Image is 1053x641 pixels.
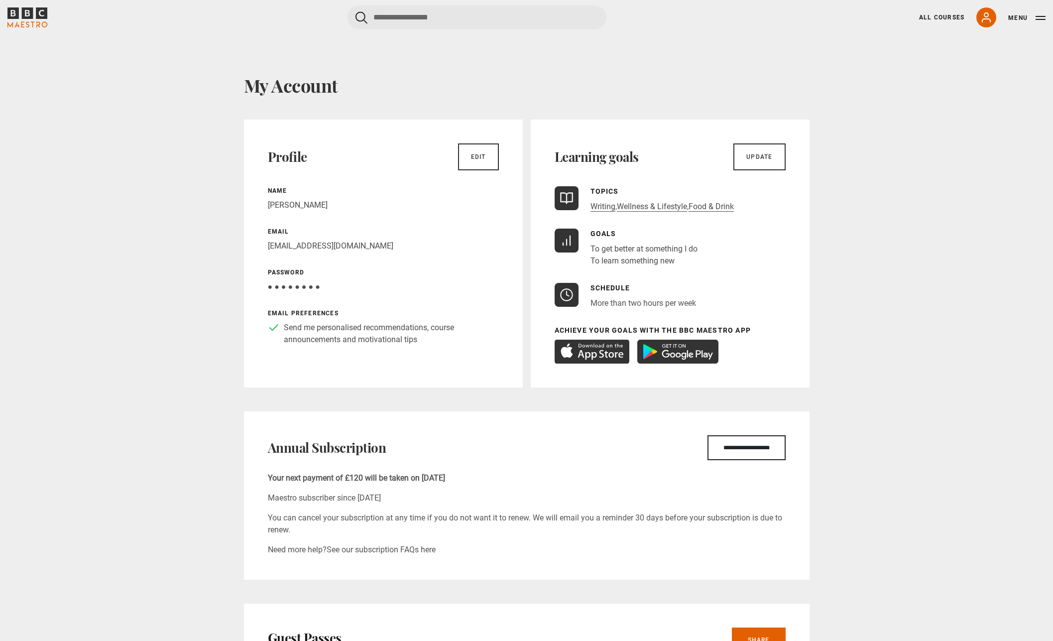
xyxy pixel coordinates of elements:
[590,297,696,309] p: More than two hours per week
[590,202,615,212] a: Writing
[590,201,734,213] p: , ,
[1008,13,1046,23] button: Toggle navigation
[355,11,367,24] button: Submit the search query
[590,255,698,267] li: To learn something new
[284,322,499,346] p: Send me personalised recommendations, course announcements and motivational tips
[268,473,445,483] b: Your next payment of £120 will be taken on [DATE]
[268,149,307,165] h2: Profile
[268,440,386,456] h2: Annual Subscription
[268,227,499,236] p: Email
[590,243,698,255] li: To get better at something I do
[268,268,499,277] p: Password
[268,309,499,318] p: Email preferences
[268,186,499,195] p: Name
[268,544,786,556] p: Need more help?
[7,7,47,27] svg: BBC Maestro
[327,545,436,554] a: See our subscription FAQs here
[268,492,786,504] p: Maestro subscriber since [DATE]
[733,143,785,170] a: Update
[348,5,606,29] input: Search
[919,13,964,22] a: All Courses
[590,229,698,239] p: Goals
[268,199,499,211] p: [PERSON_NAME]
[617,202,687,212] a: Wellness & Lifestyle
[590,283,696,293] p: Schedule
[555,325,786,336] p: Achieve your goals with the BBC Maestro App
[689,202,734,212] a: Food & Drink
[268,240,499,252] p: [EMAIL_ADDRESS][DOMAIN_NAME]
[268,282,320,291] span: ● ● ● ● ● ● ● ●
[590,186,734,197] p: Topics
[458,143,499,170] a: Edit
[268,512,786,536] p: You can cancel your subscription at any time if you do not want it to renew. We will email you a ...
[244,75,810,96] h1: My Account
[555,149,639,165] h2: Learning goals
